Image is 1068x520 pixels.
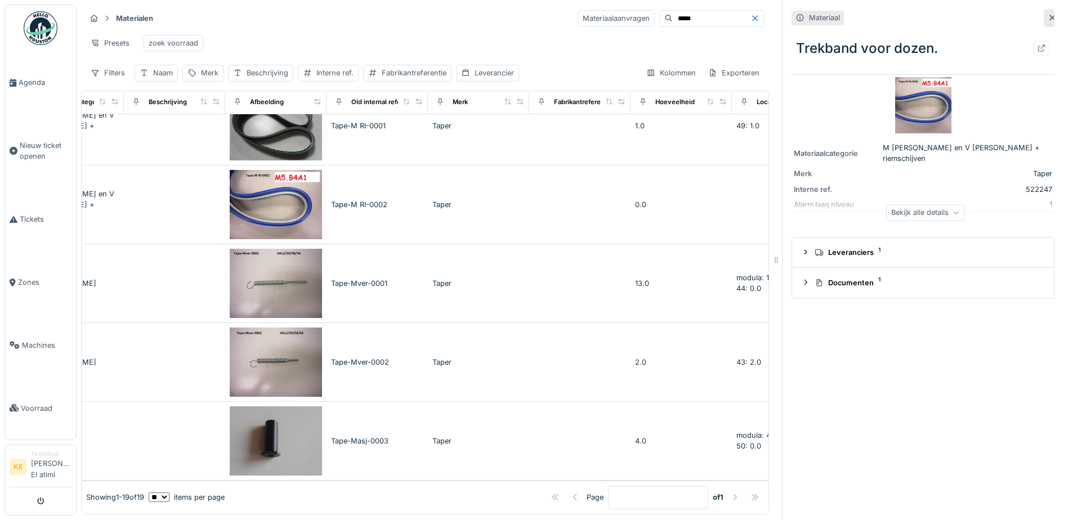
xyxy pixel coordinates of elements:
div: Taper [432,278,525,289]
div: Page [587,492,604,503]
a: Voorraad [5,376,76,440]
a: KE Technicus[PERSON_NAME] El atimi [10,450,72,487]
span: 44: 0.0 [736,284,761,293]
div: zoek voorraad [149,38,198,48]
a: Tickets [5,188,76,251]
div: Materiaalcategorie [794,148,878,159]
strong: Materialen [111,13,158,24]
a: Nieuw ticket openen [5,114,76,188]
span: 49: 1.0 [736,122,759,130]
div: Hoeveelheid [655,97,695,107]
div: Tape-Masj-0003 [331,436,423,446]
div: Tape-M RI-0001 [331,120,423,131]
div: Taper [432,199,525,210]
div: Interne ref. [316,68,354,78]
div: 1.0 [635,120,727,131]
img: Veer bovenste kop [230,249,322,318]
li: [PERSON_NAME] El atimi [31,450,72,485]
div: Tape-M RI-0002 [331,199,423,210]
div: Fabrikantreferentie [382,68,446,78]
div: 2.0 [635,357,727,367]
div: Taper [883,168,1052,179]
div: Interne ref. [794,184,878,195]
div: 522247 [883,184,1052,195]
div: Documenten [815,277,1040,288]
div: Naam [153,68,173,78]
img: Veer voor onderste kop [230,328,322,397]
img: Badge_color-CXgf-gQk.svg [24,11,57,45]
span: Agenda [19,77,72,88]
div: Afbeelding [250,97,284,107]
div: Materiaal [809,12,840,23]
a: Agenda [5,51,76,114]
div: M [PERSON_NAME] en V [PERSON_NAME] + riemschijven [883,142,1052,164]
span: modula: 4.0 [736,431,777,440]
div: Locaties [757,97,783,107]
div: 13.0 [635,278,727,289]
span: Machines [22,340,72,351]
div: Materiaalaanvragen [578,10,655,26]
div: Leverancier [475,68,514,78]
div: Filters [86,65,130,81]
div: Beschrijving [149,97,187,107]
a: Machines [5,313,76,376]
img: Trekband doos [230,91,322,160]
div: Technicus [31,450,72,458]
div: 4.0 [635,436,727,446]
span: modula: 13.0 [736,274,780,282]
span: Nieuw ticket openen [20,140,72,162]
div: Exporteren [703,65,765,81]
div: Taper [432,120,525,131]
span: Zones [18,277,72,288]
li: KE [10,459,26,476]
a: Zones [5,251,76,314]
div: 0.0 [635,199,727,210]
div: Kolommen [641,65,701,81]
div: items per page [149,492,225,503]
span: Tickets [20,214,72,225]
summary: Leveranciers1 [797,242,1049,263]
span: 50: 0.0 [736,442,761,450]
div: Taper [432,357,525,367]
img: Trekband voor dozen. [230,170,322,239]
div: Beschrijving [247,68,288,78]
img: Wiel as [230,406,322,476]
span: Voorraad [21,403,72,414]
div: Tape-Mver-0001 [331,278,423,289]
div: Merk [794,168,878,179]
div: Taper [432,436,525,446]
img: Trekband voor dozen. [895,77,951,133]
div: Merk [453,97,468,107]
div: Leveranciers [815,247,1040,258]
div: Trekband voor dozen. [792,34,1054,63]
div: Merk [201,68,218,78]
div: Bekijk alle details [886,204,965,221]
div: Old internal reference [351,97,419,107]
span: 43: 2.0 [736,358,761,366]
summary: Documenten1 [797,272,1049,293]
div: Showing 1 - 19 of 19 [86,492,144,503]
div: Tape-Mver-0002 [331,357,423,367]
div: Fabrikantreferentie [554,97,613,107]
strong: of 1 [713,492,723,503]
div: Presets [86,35,135,51]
